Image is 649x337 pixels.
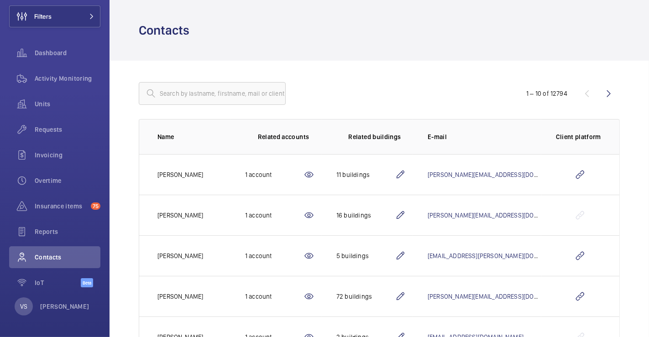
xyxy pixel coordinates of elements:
[35,48,100,57] span: Dashboard
[34,12,52,21] span: Filters
[139,82,286,105] input: Search by lastname, firstname, mail or client
[35,125,100,134] span: Requests
[157,132,230,141] p: Name
[35,253,100,262] span: Contacts
[349,132,401,141] p: Related buildings
[245,170,304,179] div: 1 account
[336,170,395,179] div: 11 buildings
[139,22,195,39] h1: Contacts
[245,211,304,220] div: 1 account
[157,251,203,260] p: [PERSON_NAME]
[428,171,569,178] a: [PERSON_NAME][EMAIL_ADDRESS][DOMAIN_NAME]
[258,132,309,141] p: Related accounts
[245,251,304,260] div: 1 account
[91,202,100,210] span: 75
[428,252,569,259] a: [EMAIL_ADDRESS][PERSON_NAME][DOMAIN_NAME]
[40,302,89,311] p: [PERSON_NAME]
[157,211,203,220] p: [PERSON_NAME]
[157,292,203,301] p: [PERSON_NAME]
[35,176,100,185] span: Overtime
[35,150,100,160] span: Invoicing
[336,292,395,301] div: 72 buildings
[556,132,601,141] p: Client platform
[9,5,100,27] button: Filters
[81,278,93,287] span: Beta
[336,251,395,260] div: 5 buildings
[157,170,203,179] p: [PERSON_NAME]
[428,132,541,141] p: E-mail
[526,89,567,98] div: 1 – 10 of 12794
[35,278,81,287] span: IoT
[336,211,395,220] div: 16 buildings
[35,99,100,109] span: Units
[35,227,100,236] span: Reports
[428,212,569,219] a: [PERSON_NAME][EMAIL_ADDRESS][DOMAIN_NAME]
[35,202,87,211] span: Insurance items
[35,74,100,83] span: Activity Monitoring
[20,302,27,311] p: VS
[428,293,569,300] a: [PERSON_NAME][EMAIL_ADDRESS][DOMAIN_NAME]
[245,292,304,301] div: 1 account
